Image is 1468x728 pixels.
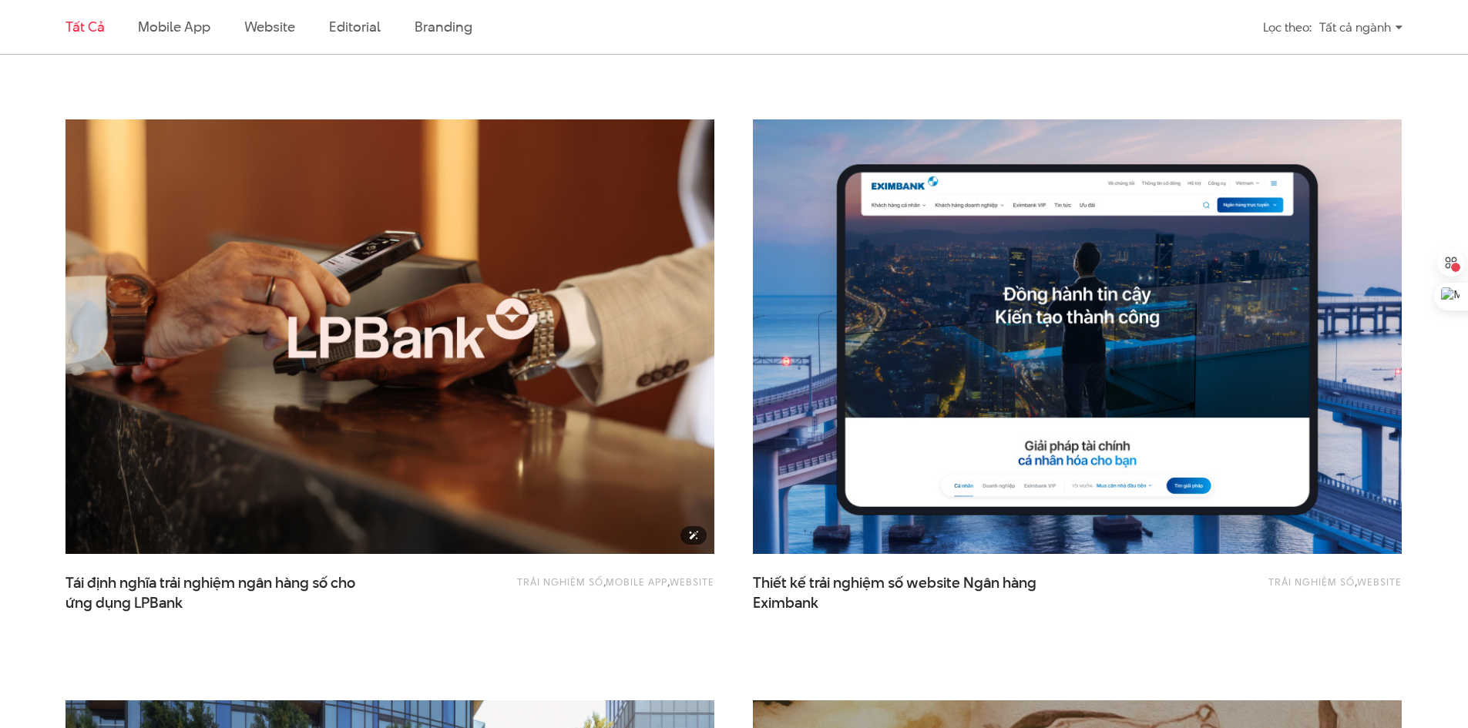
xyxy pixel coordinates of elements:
[66,573,374,612] a: Tái định nghĩa trải nghiệm ngân hàng số choứng dụng LPBank
[66,17,104,36] a: Tất cả
[753,573,1061,612] a: Thiết kế trải nghiệm số website Ngân hàngEximbank
[606,575,667,589] a: Mobile app
[415,17,472,36] a: Branding
[753,573,1061,612] span: Thiết kế trải nghiệm số website Ngân hàng
[1263,14,1312,41] div: Lọc theo:
[455,573,714,604] div: , ,
[33,98,747,576] img: LPBank Thumb
[753,119,1402,554] img: Eximbank Website Portal
[753,593,818,613] span: Eximbank
[1319,14,1402,41] div: Tất cả ngành
[1357,575,1402,589] a: Website
[517,575,603,589] a: Trải nghiệm số
[138,17,210,36] a: Mobile app
[1268,575,1355,589] a: Trải nghiệm số
[66,573,374,612] span: Tái định nghĩa trải nghiệm ngân hàng số cho
[1142,573,1402,604] div: ,
[66,593,183,613] span: ứng dụng LPBank
[670,575,714,589] a: Website
[244,17,295,36] a: Website
[329,17,381,36] a: Editorial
